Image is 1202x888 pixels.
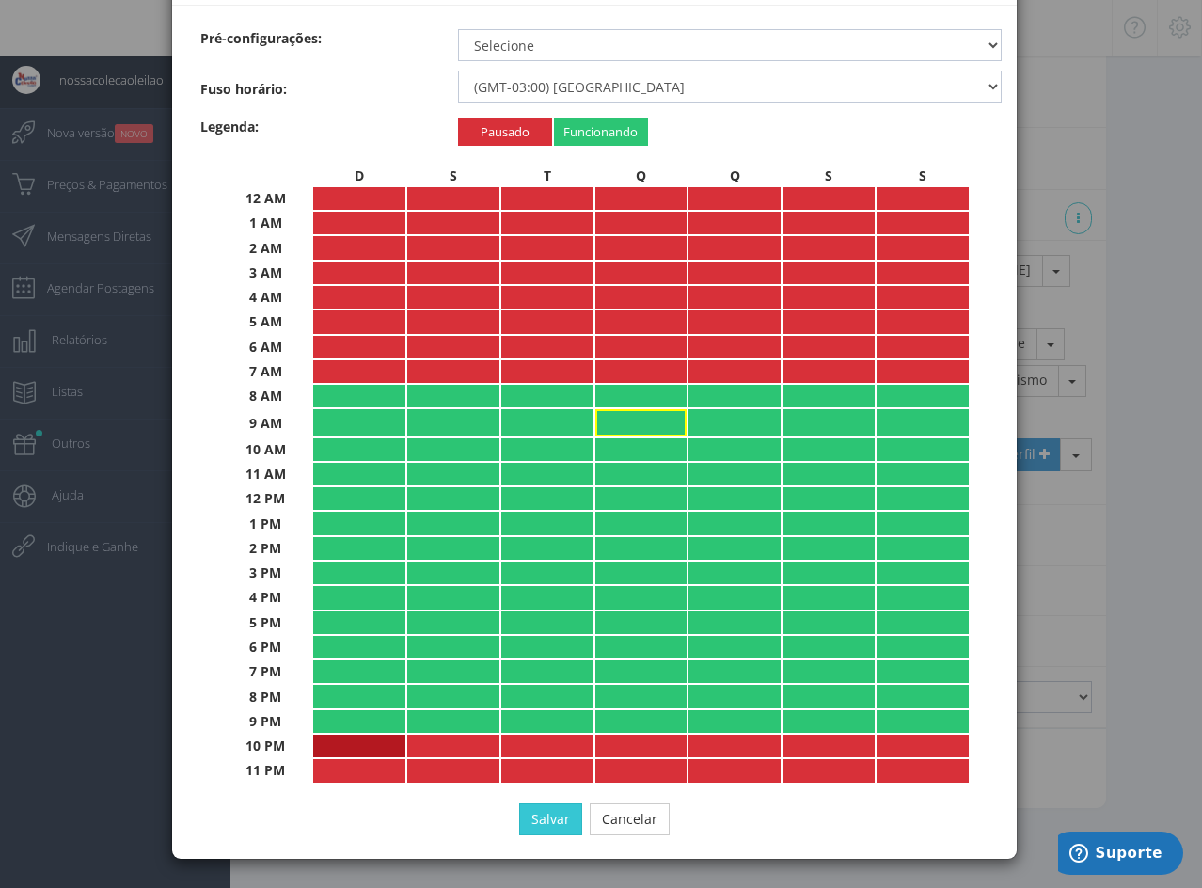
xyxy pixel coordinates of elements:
th: S [877,166,969,185]
th: 11 AM [220,463,312,485]
b: Fuso horário: [200,80,287,98]
th: 4 AM [220,286,312,309]
th: 4 PM [220,586,312,609]
div: Pausado [458,118,552,146]
th: 8 AM [220,385,312,407]
th: T [501,166,593,185]
th: 1 PM [220,512,312,534]
th: S [407,166,499,185]
th: 7 AM [220,360,312,383]
th: Q [595,166,688,185]
th: 8 PM [220,685,312,707]
th: Q [688,166,781,185]
th: D [313,166,405,185]
iframe: Abre um widget para que você possa encontrar mais informações [1058,832,1183,879]
th: 6 AM [220,336,312,358]
button: Salvar [519,803,582,835]
b: : [200,118,259,135]
th: 10 AM [220,438,312,461]
th: 5 AM [220,310,312,333]
th: 9 AM [220,409,312,436]
b: Pré-configurações: [200,29,322,47]
th: 9 PM [220,710,312,733]
th: 12 AM [220,187,312,210]
th: S [783,166,875,185]
th: 11 PM [220,759,312,782]
th: 3 PM [220,562,312,584]
button: Cancelar [590,803,670,835]
th: 3 AM [220,262,312,284]
th: 2 AM [220,236,312,259]
th: 6 PM [220,636,312,658]
th: 10 PM [220,735,312,757]
th: 12 PM [220,487,312,510]
th: 2 PM [220,537,312,560]
th: 7 PM [220,660,312,683]
div: Funcionando [554,118,648,146]
th: 5 PM [220,611,312,634]
th: 1 AM [220,212,312,234]
span: Legenda [200,118,255,135]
